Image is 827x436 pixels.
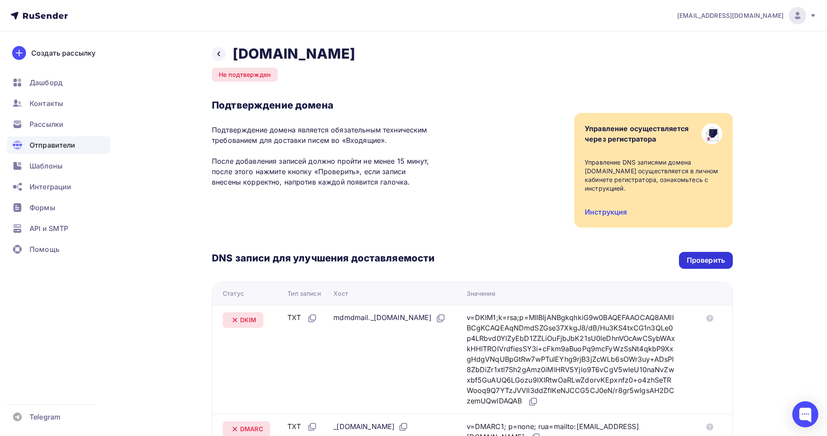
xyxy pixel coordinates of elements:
div: TXT [287,312,317,324]
span: Интеграции [30,182,71,192]
span: Шаблоны [30,161,63,171]
div: Значение [467,289,495,298]
h3: Подтверждение домена [212,99,435,111]
div: Не подтвержден [212,68,278,82]
span: Дашборд [30,77,63,88]
div: Управление DNS записями домена [DOMAIN_NAME] осуществляется в личном кабинете регистратора, ознак... [585,158,722,193]
div: Статус [223,289,244,298]
div: Управление осуществляется через регистратора [585,123,689,144]
span: Рассылки [30,119,63,129]
span: Telegram [30,412,60,422]
span: Контакты [30,98,63,109]
div: v=DKIM1;k=rsa;p=MIIBIjANBgkqhkiG9w0BAQEFAAOCAQ8AMIIBCgKCAQEAqNDmdSZGse37XkgJ8/dB/Hu3KS4txCG1n3QLe... [467,312,677,407]
div: Создать рассылку [31,48,96,58]
h3: DNS записи для улучшения доставляемости [212,252,435,266]
div: TXT [287,421,317,433]
div: Тип записи [287,289,320,298]
a: Инструкция [585,208,627,216]
div: mdmdmail._[DOMAIN_NAME] [333,312,445,324]
a: Контакты [7,95,110,112]
a: Формы [7,199,110,216]
span: API и SMTP [30,223,68,234]
span: Формы [30,202,55,213]
div: _[DOMAIN_NAME] [333,421,409,433]
a: [EMAIL_ADDRESS][DOMAIN_NAME] [677,7,817,24]
div: Проверить [687,255,725,265]
h2: [DOMAIN_NAME] [233,45,355,63]
p: Подтверждение домена является обязательным техническим требованием для доставки писем во «Входящи... [212,125,435,187]
div: Хост [333,289,348,298]
a: Шаблоны [7,157,110,175]
a: Рассылки [7,116,110,133]
span: DKIM [240,316,257,324]
a: Отправители [7,136,110,154]
span: [EMAIL_ADDRESS][DOMAIN_NAME] [677,11,784,20]
span: Отправители [30,140,76,150]
span: Помощь [30,244,59,254]
span: DMARC [240,425,263,433]
a: Дашборд [7,74,110,91]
